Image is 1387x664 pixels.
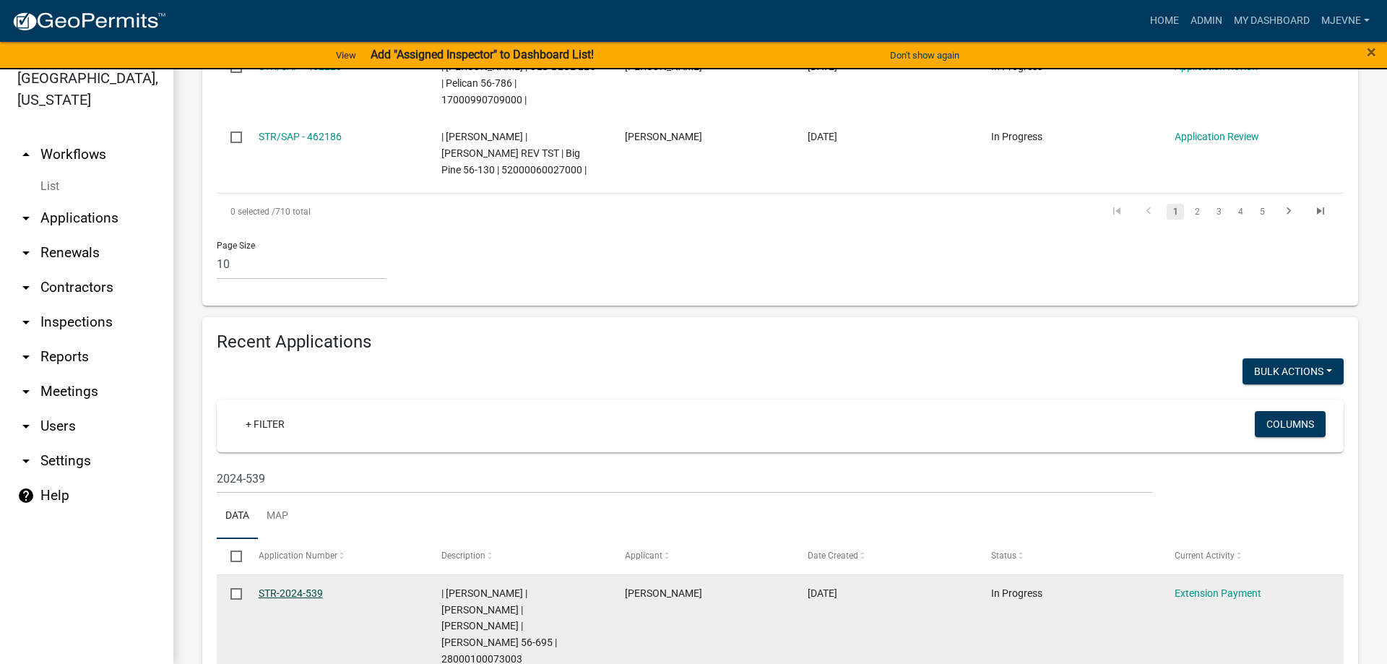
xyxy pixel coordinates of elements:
a: Admin [1185,7,1228,35]
a: My Dashboard [1228,7,1315,35]
a: Home [1144,7,1185,35]
i: arrow_drop_down [17,210,35,227]
datatable-header-cell: Status [977,539,1161,574]
button: Bulk Actions [1243,358,1344,384]
h4: Recent Applications [217,332,1344,353]
a: go to first page [1103,204,1131,220]
a: 5 [1253,204,1271,220]
span: | Andrea Perales | JANICE M THEODORSON REV TST | Big Pine 56-130 | 52000060027000 | [441,131,587,176]
span: Description [441,551,485,561]
a: go to previous page [1135,204,1162,220]
i: arrow_drop_up [17,146,35,163]
span: Date Created [808,551,858,561]
a: 1 [1167,204,1184,220]
span: Current Activity [1175,551,1235,561]
li: page 1 [1165,199,1186,224]
a: View [330,43,362,67]
span: 08/22/2024 [808,587,837,599]
span: In Progress [991,131,1042,142]
i: arrow_drop_down [17,314,35,331]
i: arrow_drop_down [17,383,35,400]
a: Map [258,493,297,540]
span: × [1367,42,1376,62]
a: STR-2024-539 [259,587,323,599]
li: page 2 [1186,199,1208,224]
li: page 5 [1251,199,1273,224]
a: STR/SAP - 462186 [259,131,342,142]
span: Matt S Hoen [625,131,702,142]
a: 4 [1232,204,1249,220]
datatable-header-cell: Description [428,539,611,574]
button: Columns [1255,411,1326,437]
a: MJevne [1315,7,1375,35]
a: Application Review [1175,131,1259,142]
span: | Emma Swenson | OLD BLUE LLC | Pelican 56-786 | 17000990709000 | [441,61,596,105]
a: 3 [1210,204,1227,220]
button: Close [1367,43,1376,61]
i: arrow_drop_down [17,418,35,435]
datatable-header-cell: Applicant [611,539,795,574]
span: 08/11/2025 [808,61,837,72]
span: Status [991,551,1016,561]
i: arrow_drop_down [17,244,35,262]
button: Don't show again [884,43,965,67]
span: In Progress [991,61,1042,72]
i: arrow_drop_down [17,279,35,296]
li: page 4 [1230,199,1251,224]
li: page 3 [1208,199,1230,224]
input: Search for applications [217,464,1152,493]
span: Applicant [625,551,662,561]
a: go to next page [1275,204,1302,220]
span: Matt Dawson [625,61,702,72]
span: 0 selected / [230,207,275,217]
datatable-header-cell: Current Activity [1160,539,1344,574]
datatable-header-cell: Date Created [794,539,977,574]
i: help [17,487,35,504]
span: Application Number [259,551,337,561]
span: In Progress [991,587,1042,599]
strong: Add "Assigned Inspector" to Dashboard List! [371,48,594,61]
a: Extension Payment [1175,587,1261,599]
a: Data [217,493,258,540]
a: Application Review [1175,61,1259,72]
div: 710 total [217,194,662,230]
datatable-header-cell: Application Number [244,539,428,574]
span: Eric Erlandson [625,587,702,599]
a: 2 [1188,204,1206,220]
a: + Filter [234,411,296,437]
i: arrow_drop_down [17,348,35,366]
datatable-header-cell: Select [217,539,244,574]
span: 08/11/2025 [808,131,837,142]
i: arrow_drop_down [17,452,35,470]
a: STR/SAP - 462223 [259,61,342,72]
a: go to last page [1307,204,1334,220]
